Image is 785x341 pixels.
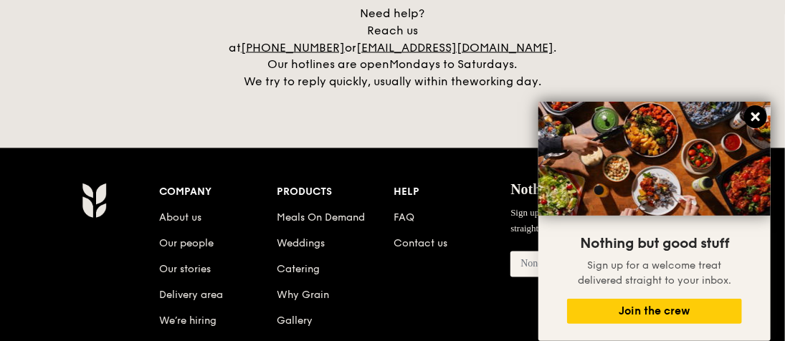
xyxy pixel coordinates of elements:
[277,183,394,203] div: Products
[160,212,202,224] a: About us
[277,289,329,302] a: Why Grain
[160,183,277,203] div: Company
[510,208,723,234] span: Sign up for Grain mail and get a welcome treat delivered straight to your inbox.
[277,315,313,327] a: Gallery
[744,105,767,128] button: Close
[580,235,729,252] span: Nothing but good stuff
[160,289,224,302] a: Delivery area
[160,264,211,276] a: Our stories
[356,41,553,54] a: [EMAIL_ADDRESS][DOMAIN_NAME]
[82,183,107,218] img: AYc88T3wAAAABJRU5ErkJggg==
[390,58,518,72] span: Mondays to Saturdays.
[538,102,771,216] img: DSC07876-Edit02-Large.jpeg
[160,315,217,327] a: We’re hiring
[578,259,731,287] span: Sign up for a welcome treat delivered straight to your inbox.
[277,264,320,276] a: Catering
[277,238,325,250] a: Weddings
[567,299,742,324] button: Join the crew
[394,238,447,250] a: Contact us
[277,212,365,224] a: Meals On Demand
[394,183,510,203] div: Help
[214,5,572,91] div: Need help? Reach us at or . Our hotlines are open We try to reply quickly, usually within the
[394,212,414,224] a: FAQ
[470,75,541,89] span: working day.
[510,251,647,277] input: Non-spam email address
[510,182,649,198] span: Nothing but good stuff
[241,41,345,54] a: [PHONE_NUMBER]
[160,238,214,250] a: Our people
